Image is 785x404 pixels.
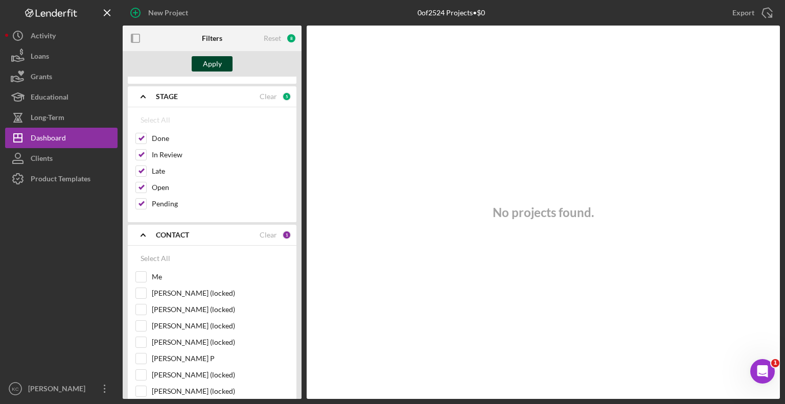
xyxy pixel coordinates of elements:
iframe: Intercom live chat [750,359,775,384]
label: Pending [152,199,289,209]
label: Me [152,272,289,282]
b: CONTACT [156,231,189,239]
div: 5 [282,92,291,101]
button: Product Templates [5,169,118,189]
button: Educational [5,87,118,107]
div: 8 [286,33,296,43]
b: STAGE [156,92,178,101]
b: Filters [202,34,222,42]
div: Dashboard [31,128,66,151]
div: Long-Term [31,107,64,130]
button: Grants [5,66,118,87]
label: [PERSON_NAME] (locked) [152,321,289,331]
label: [PERSON_NAME] P [152,353,289,364]
text: KC [12,386,18,392]
label: Late [152,166,289,176]
div: Loans [31,46,49,69]
div: Product Templates [31,169,90,192]
button: Activity [5,26,118,46]
div: Clients [31,148,53,171]
h3: No projects found. [493,205,594,220]
div: Clear [260,92,277,101]
div: Reset [264,34,281,42]
button: Select All [135,248,175,269]
label: In Review [152,150,289,160]
div: New Project [148,3,188,23]
label: [PERSON_NAME] (locked) [152,370,289,380]
div: Clear [260,231,277,239]
div: 1 [282,230,291,240]
div: Apply [203,56,222,72]
div: Grants [31,66,52,89]
div: Export [732,3,754,23]
button: Apply [192,56,233,72]
button: Export [722,3,780,23]
div: Select All [141,248,170,269]
div: Educational [31,87,68,110]
label: [PERSON_NAME] (locked) [152,304,289,315]
label: [PERSON_NAME] (locked) [152,288,289,298]
span: 1 [771,359,779,367]
div: 0 of 2524 Projects • $0 [418,9,485,17]
div: [PERSON_NAME] [26,378,92,401]
label: [PERSON_NAME] (locked) [152,386,289,396]
button: Loans [5,46,118,66]
button: Clients [5,148,118,169]
label: [PERSON_NAME] (locked) [152,337,289,347]
label: Done [152,133,289,144]
button: Select All [135,110,175,130]
button: KC[PERSON_NAME] [5,378,118,399]
label: Open [152,182,289,193]
button: Long-Term [5,107,118,128]
div: Activity [31,26,56,49]
div: Select All [141,110,170,130]
button: New Project [123,3,198,23]
button: Dashboard [5,128,118,148]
